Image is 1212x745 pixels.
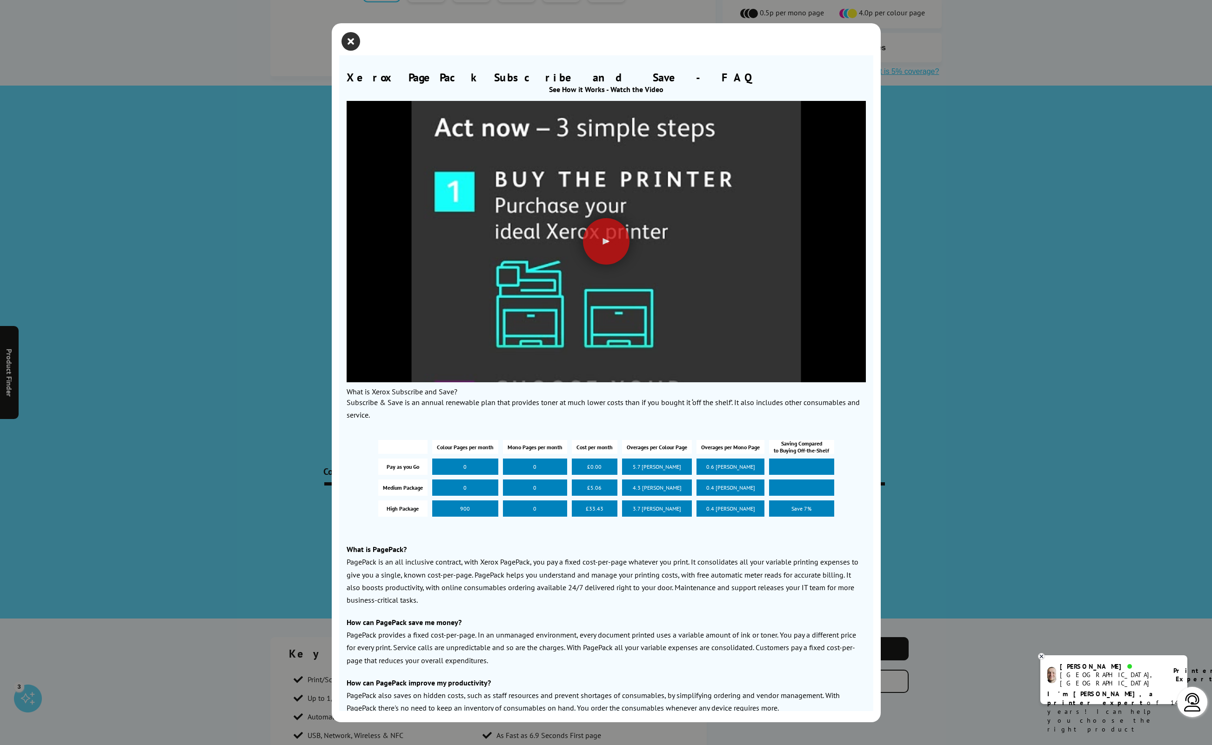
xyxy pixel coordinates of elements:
p: of 14 years! I can help you choose the right product [1047,690,1180,734]
img: user-headset-light.svg [1183,693,1202,712]
span: £33.43 [572,500,617,517]
span: Overages per Colour Page [622,440,692,454]
b: I'm [PERSON_NAME], a printer expert [1047,690,1156,707]
span: £5.06 [572,479,617,496]
span: 0 [503,459,567,475]
span: Colour Pages per month [432,440,498,454]
div: [GEOGRAPHIC_DATA], [GEOGRAPHIC_DATA] [1060,671,1162,687]
span: 0.6 [PERSON_NAME] [696,459,764,475]
div: [PERSON_NAME] [1060,662,1162,671]
span: Pay as you Go [378,459,428,475]
img: ashley-livechat.png [1047,667,1056,683]
p: Subscribe & Save is an annual renewable plan that provides toner at much lower costs than if you ... [347,396,866,421]
span: 0 [432,479,498,496]
span: Saving Compared to Buying Off-the-Shelf [769,440,834,454]
span: 900 [432,500,498,517]
span: Mono Pages per month [503,440,567,454]
span: 0 [503,500,567,517]
div: See How it Works - Watch the Video [347,85,866,94]
span: 0.4 [PERSON_NAME] [696,500,764,517]
span: £0.00 [572,459,617,475]
h3: Xerox PagePack Subscribe and Save - FAQ [347,70,866,85]
button: close modal [344,34,358,48]
span: 0 [432,459,498,475]
span: Overages per Mono Page [696,440,764,454]
div: What is Xerox Subscribe and Save? [347,387,866,396]
p: PagePack is an all inclusive contract, with Xerox PagePack, you pay a fixed cost-per-page whateve... [347,556,866,606]
div: How can PagePack improve my productivity? [347,678,866,687]
span: High Package [378,500,428,517]
p: PagePack provides a fixed cost-per-page. In an unmanaged environment, every document printed uses... [347,629,866,667]
p: PagePack also saves on hidden costs, such as staff resources and prevent shortages of consumables... [347,689,866,714]
span: 5.7 [PERSON_NAME] [622,459,692,475]
img: Play [347,50,866,439]
div: What is PagePack? [347,545,866,554]
span: Medium Package [378,479,428,496]
span: 4.3 [PERSON_NAME] [622,479,692,496]
span: 0 [503,479,567,496]
span: 3.7 [PERSON_NAME] [622,500,692,517]
span: Cost per month [572,440,617,454]
span: 0.4 [PERSON_NAME] [696,479,764,496]
div: How can PagePack save me money? [347,618,866,627]
span: Save 7% [769,500,834,517]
